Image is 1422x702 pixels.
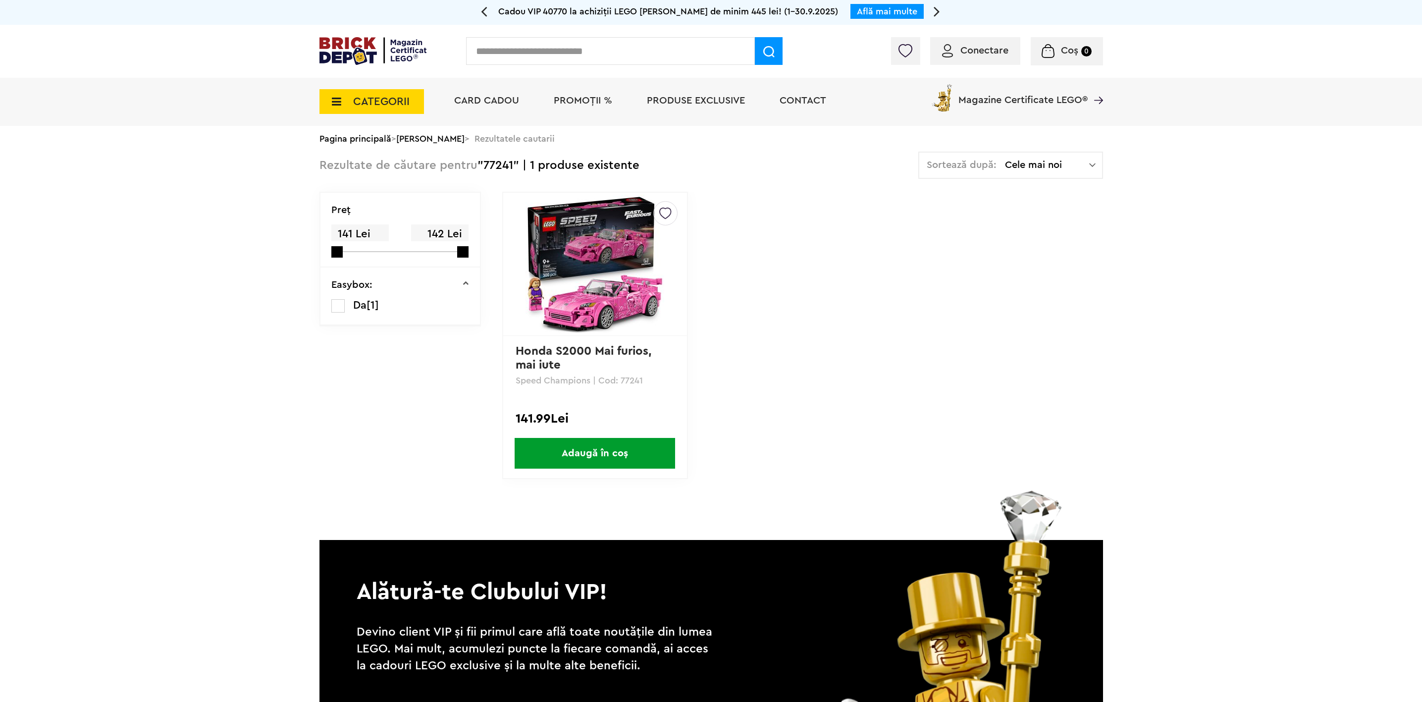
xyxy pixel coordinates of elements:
[1061,46,1078,55] span: Coș
[526,195,664,333] img: Honda S2000 Mai furios, mai iute
[353,300,367,311] span: Da
[960,46,1008,55] span: Conectare
[857,7,917,16] a: Află mai multe
[411,224,469,244] span: 142 Lei
[958,82,1088,105] span: Magazine Certificate LEGO®
[503,438,687,469] a: Adaugă în coș
[780,96,826,106] a: Contact
[331,205,351,215] p: Preţ
[927,160,997,170] span: Sortează după:
[516,345,655,371] a: Honda S2000 Mai furios, mai iute
[319,126,1103,152] div: > > Rezultatele cautarii
[647,96,745,106] a: Produse exclusive
[1005,160,1089,170] span: Cele mai noi
[396,134,465,143] a: [PERSON_NAME]
[554,96,612,106] a: PROMOȚII %
[942,46,1008,55] a: Conectare
[498,7,838,16] span: Cadou VIP 40770 la achiziții LEGO [PERSON_NAME] de minim 445 lei! (1-30.9.2025)
[319,160,477,171] span: Rezultate de căutare pentru
[516,376,675,385] p: Speed Champions | Cod: 77241
[331,224,389,244] span: 141 Lei
[319,540,1103,607] p: Alătură-te Clubului VIP!
[353,96,410,107] span: CATEGORII
[1088,82,1103,92] a: Magazine Certificate LEGO®
[454,96,519,106] a: Card Cadou
[515,438,675,469] span: Adaugă în coș
[516,412,675,425] div: 141.99Lei
[319,152,639,180] div: "77241" | 1 produse existente
[367,300,379,311] span: [1]
[319,134,391,143] a: Pagina principală
[357,624,718,674] p: Devino client VIP și fii primul care află toate noutățile din lumea LEGO. Mai mult, acumulezi pun...
[331,280,372,290] p: Easybox:
[1081,46,1092,56] small: 0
